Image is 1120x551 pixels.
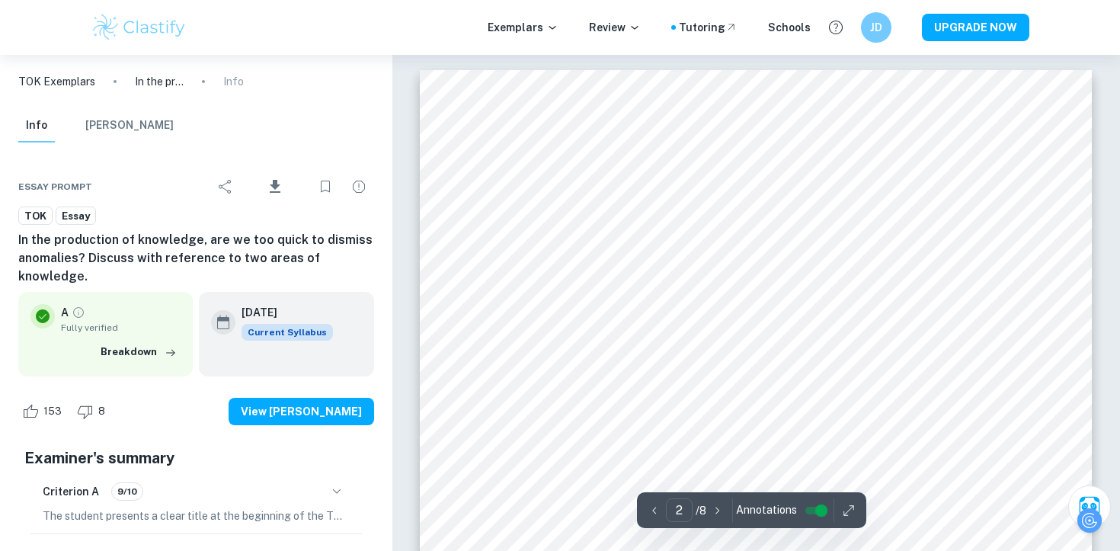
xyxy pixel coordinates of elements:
button: Help and Feedback [823,14,849,40]
h5: Examiner's summary [24,447,368,469]
div: Report issue [344,171,374,202]
a: Essay [56,207,96,226]
button: Breakdown [97,341,181,364]
div: Bookmark [310,171,341,202]
div: Download [244,167,307,207]
button: UPGRADE NOW [922,14,1029,41]
h6: JD [868,19,885,36]
p: A [61,304,69,321]
span: 8 [90,404,114,419]
button: [PERSON_NAME] [85,109,174,143]
h6: Criterion A [43,483,99,500]
span: Essay prompt [18,180,92,194]
button: JD [861,12,891,43]
span: Essay [56,209,95,224]
h6: In the production of knowledge, are we too quick to dismiss anomalies? Discuss with reference to ... [18,231,374,286]
span: TOK [19,209,52,224]
div: Like [18,399,70,424]
p: / 8 [696,502,706,519]
div: Dislike [73,399,114,424]
button: Ask Clai [1068,485,1111,528]
button: View [PERSON_NAME] [229,398,374,425]
p: Review [589,19,641,36]
div: Share [210,171,241,202]
a: Grade fully verified [72,306,85,319]
a: TOK [18,207,53,226]
img: Clastify logo [91,12,187,43]
div: This exemplar is based on the current syllabus. Feel free to refer to it for inspiration/ideas wh... [242,324,333,341]
a: TOK Exemplars [18,73,95,90]
p: Exemplars [488,19,558,36]
p: Info [223,73,244,90]
button: Info [18,109,55,143]
p: In the production of knowledge, are we too quick to dismiss anomalies? Discuss with reference to ... [135,73,184,90]
span: Annotations [736,502,797,518]
h6: [DATE] [242,304,321,321]
span: 9/10 [112,485,142,498]
p: The student presents a clear title at the beginning of the TOK essay and maintains a sustained fo... [43,508,350,524]
a: Tutoring [679,19,738,36]
span: Fully verified [61,321,181,335]
span: 153 [35,404,70,419]
a: Schools [768,19,811,36]
span: Current Syllabus [242,324,333,341]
